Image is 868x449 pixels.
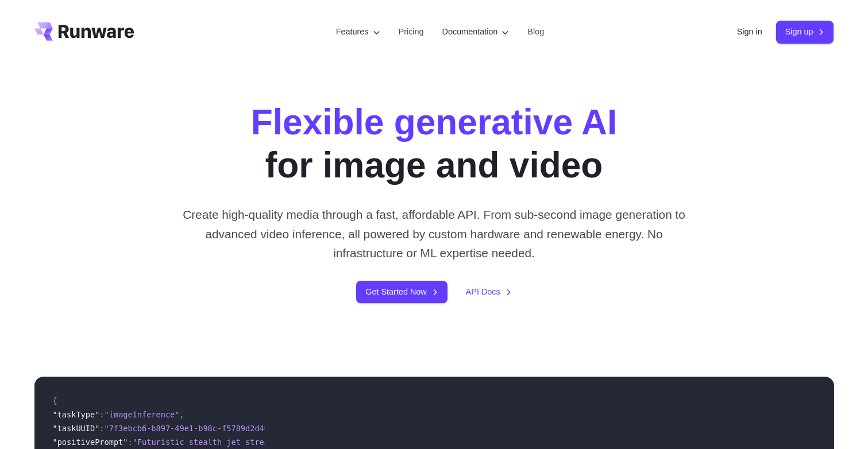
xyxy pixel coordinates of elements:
span: : [128,438,132,447]
p: Create high-quality media through a fast, affordable API. From sub-second image generation to adv... [178,205,690,262]
span: "positivePrompt" [53,438,128,447]
a: Go to / [34,22,134,41]
a: Sign up [776,21,834,43]
strong: Flexible generative AI [251,102,617,142]
span: "7f3ebcb6-b897-49e1-b98c-f5789d2d40d7" [105,424,283,433]
span: : [99,424,104,433]
span: : [99,410,104,419]
a: Sign in [737,25,762,38]
span: "taskType" [53,410,100,419]
span: "imageInference" [105,410,180,419]
span: "Futuristic stealth jet streaking through a neon-lit cityscape with glowing purple exhaust" [133,438,561,447]
a: Get Started Now [356,281,447,303]
span: "taskUUID" [53,424,100,433]
label: Features [336,25,380,38]
h1: for image and video [251,101,617,187]
span: , [179,410,184,419]
label: Documentation [442,25,510,38]
a: Blog [527,25,544,38]
a: API Docs [466,285,512,299]
span: { [53,396,57,405]
a: Pricing [399,25,424,38]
